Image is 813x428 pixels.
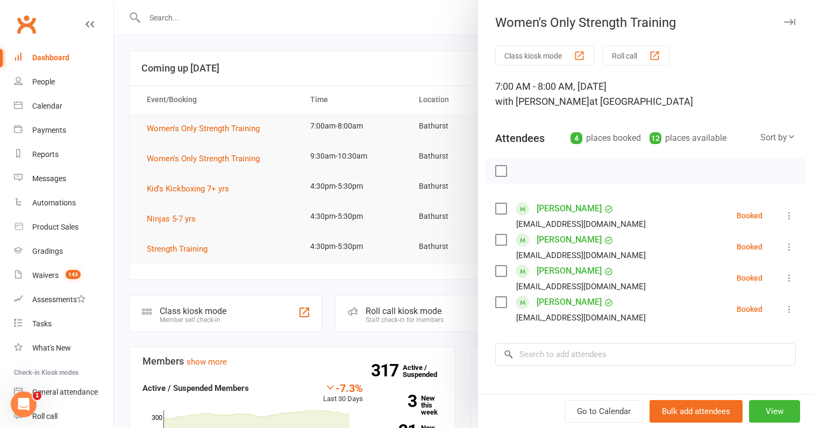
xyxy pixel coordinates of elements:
iframe: Intercom live chat [11,391,37,417]
button: Class kiosk mode [495,46,594,66]
a: Waivers 143 [14,263,113,288]
div: Women's Only Strength Training [478,15,813,30]
div: Booked [737,212,762,219]
div: 7:00 AM - 8:00 AM, [DATE] [495,79,796,109]
a: People [14,70,113,94]
a: Payments [14,118,113,142]
span: at [GEOGRAPHIC_DATA] [589,96,693,107]
a: [PERSON_NAME] [537,262,602,280]
a: Dashboard [14,46,113,70]
div: [EMAIL_ADDRESS][DOMAIN_NAME] [516,248,646,262]
div: Attendees [495,131,545,146]
div: places booked [570,131,641,146]
button: Roll call [603,46,669,66]
div: [EMAIL_ADDRESS][DOMAIN_NAME] [516,311,646,325]
div: Roll call [32,412,58,420]
div: Payments [32,126,66,134]
a: Automations [14,191,113,215]
a: [PERSON_NAME] [537,294,602,311]
a: Clubworx [13,11,40,38]
a: What's New [14,336,113,360]
button: Bulk add attendees [650,400,743,423]
span: 1 [33,391,41,400]
a: [PERSON_NAME] [537,231,602,248]
a: Product Sales [14,215,113,239]
div: Booked [737,274,762,282]
div: General attendance [32,388,98,396]
a: Assessments [14,288,113,312]
div: [EMAIL_ADDRESS][DOMAIN_NAME] [516,280,646,294]
span: 143 [66,270,81,279]
div: Automations [32,198,76,207]
a: Tasks [14,312,113,336]
div: Booked [737,305,762,313]
a: [PERSON_NAME] [537,200,602,217]
div: Calendar [32,102,62,110]
div: Product Sales [32,223,79,231]
a: Calendar [14,94,113,118]
input: Search to add attendees [495,343,796,366]
div: Assessments [32,295,85,304]
div: Messages [32,174,66,183]
div: Tasks [32,319,52,328]
div: 4 [570,132,582,144]
a: Go to Calendar [565,400,643,423]
button: View [749,400,800,423]
span: with [PERSON_NAME] [495,96,589,107]
div: Booked [737,243,762,251]
div: What's New [32,344,71,352]
div: [EMAIL_ADDRESS][DOMAIN_NAME] [516,217,646,231]
a: General attendance kiosk mode [14,380,113,404]
div: Sort by [760,131,796,145]
div: Reports [32,150,59,159]
a: Gradings [14,239,113,263]
div: People [32,77,55,86]
div: Gradings [32,247,63,255]
div: 12 [650,132,661,144]
div: Waivers [32,271,59,280]
div: Dashboard [32,53,69,62]
a: Reports [14,142,113,167]
div: places available [650,131,726,146]
a: Messages [14,167,113,191]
